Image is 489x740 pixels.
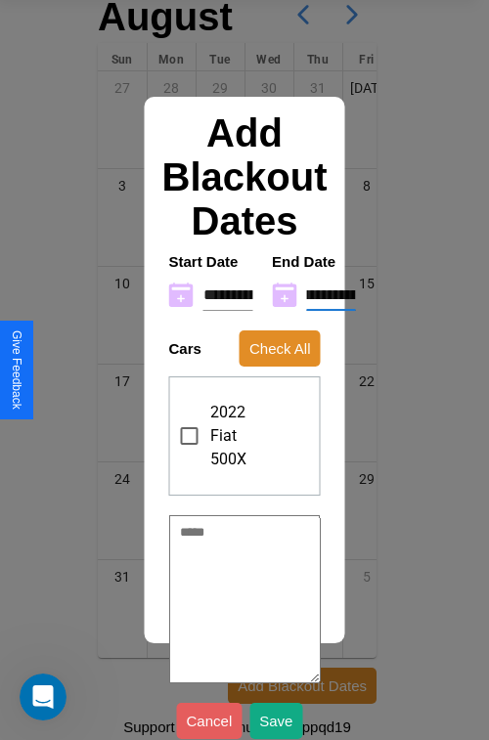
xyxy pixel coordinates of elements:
[249,703,302,739] button: Save
[272,253,356,270] h4: End Date
[240,330,321,367] button: Check All
[169,253,253,270] h4: Start Date
[20,674,67,720] iframe: Intercom live chat
[10,330,23,410] div: Give Feedback
[169,340,201,357] h4: Cars
[177,703,243,739] button: Cancel
[210,401,247,471] span: 2022 Fiat 500X
[159,111,331,243] h2: Add Blackout Dates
